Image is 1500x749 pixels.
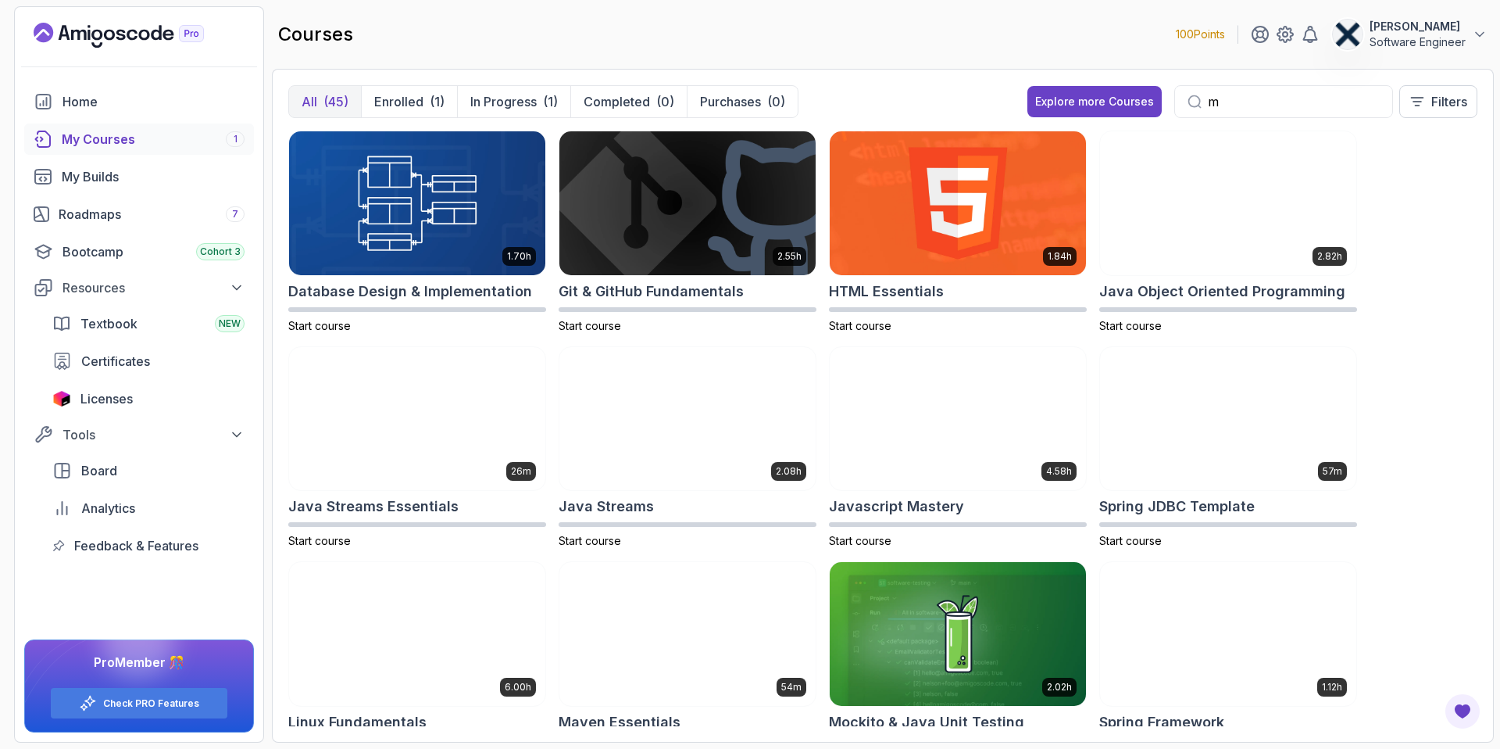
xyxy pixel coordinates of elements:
[559,562,816,706] img: Maven Essentials card
[559,347,816,491] img: Java Streams card
[103,697,199,710] a: Check PRO Features
[24,86,254,117] a: home
[687,86,798,117] button: Purchases(0)
[559,131,816,275] img: Git & GitHub Fundamentals card
[302,92,317,111] p: All
[559,711,680,733] h2: Maven Essentials
[1332,19,1487,50] button: user profile image[PERSON_NAME]Software Engineer
[829,319,891,332] span: Start course
[24,236,254,267] a: bootcamp
[700,92,761,111] p: Purchases
[1099,281,1345,303] h2: Java Object Oriented Programming
[289,347,545,491] img: Java Streams Essentials card
[1370,19,1466,34] p: [PERSON_NAME]
[829,711,1024,733] h2: Mockito & Java Unit Testing
[43,383,254,414] a: licenses
[1333,20,1362,49] img: user profile image
[74,536,198,555] span: Feedback & Features
[80,314,137,333] span: Textbook
[1100,562,1356,706] img: Spring Framework card
[829,281,944,303] h2: HTML Essentials
[1176,27,1225,42] p: 100 Points
[361,86,457,117] button: Enrolled(1)
[24,199,254,230] a: roadmaps
[43,493,254,524] a: analytics
[59,205,245,224] div: Roadmaps
[830,131,1086,275] img: HTML Essentials card
[288,711,427,733] h2: Linux Fundamentals
[200,245,241,258] span: Cohort 3
[43,308,254,339] a: textbook
[1047,681,1072,693] p: 2.02h
[1100,347,1356,491] img: Spring JDBC Template card
[776,465,802,478] p: 2.08h
[1099,319,1162,332] span: Start course
[767,92,785,111] div: (0)
[374,92,423,111] p: Enrolled
[1323,465,1342,478] p: 57m
[24,161,254,192] a: builds
[323,92,348,111] div: (45)
[584,92,650,111] p: Completed
[24,274,254,302] button: Resources
[543,92,558,111] div: (1)
[62,130,245,149] div: My Courses
[24,421,254,449] button: Tools
[278,22,353,47] h2: courses
[1431,92,1467,111] p: Filters
[430,92,445,111] div: (1)
[781,681,802,693] p: 54m
[52,391,71,407] img: jetbrains icon
[777,250,802,263] p: 2.55h
[43,455,254,486] a: board
[80,389,133,408] span: Licenses
[830,562,1086,706] img: Mockito & Java Unit Testing card
[1322,681,1342,693] p: 1.12h
[43,346,254,377] a: certificates
[1370,34,1466,50] p: Software Engineer
[81,461,117,480] span: Board
[829,534,891,547] span: Start course
[1444,693,1481,730] button: Open Feedback Button
[219,317,241,330] span: NEW
[81,499,135,518] span: Analytics
[470,92,537,111] p: In Progress
[1048,250,1072,263] p: 1.84h
[62,167,245,186] div: My Builds
[62,242,245,261] div: Bootcamp
[559,281,744,303] h2: Git & GitHub Fundamentals
[830,347,1086,491] img: Javascript Mastery card
[1317,250,1342,263] p: 2.82h
[570,86,687,117] button: Completed(0)
[234,133,237,145] span: 1
[1046,465,1072,478] p: 4.58h
[1208,92,1380,111] input: Search...
[1099,496,1255,518] h2: Spring JDBC Template
[289,131,545,275] img: Database Design & Implementation card
[289,86,361,117] button: All(45)
[43,530,254,561] a: feedback
[50,687,228,719] button: Check PRO Features
[507,250,531,263] p: 1.70h
[829,496,964,518] h2: Javascript Mastery
[1027,86,1162,117] button: Explore more Courses
[288,534,351,547] span: Start course
[1099,711,1224,733] h2: Spring Framework
[1099,534,1162,547] span: Start course
[559,534,621,547] span: Start course
[288,319,351,332] span: Start course
[289,562,545,706] img: Linux Fundamentals card
[1100,131,1356,275] img: Java Object Oriented Programming card
[1399,85,1477,118] button: Filters
[511,465,531,478] p: 26m
[559,319,621,332] span: Start course
[34,23,240,48] a: Landing page
[559,496,654,518] h2: Java Streams
[656,92,674,111] div: (0)
[62,425,245,444] div: Tools
[24,124,254,155] a: courses
[62,278,245,297] div: Resources
[288,281,532,303] h2: Database Design & Implementation
[288,496,459,518] h2: Java Streams Essentials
